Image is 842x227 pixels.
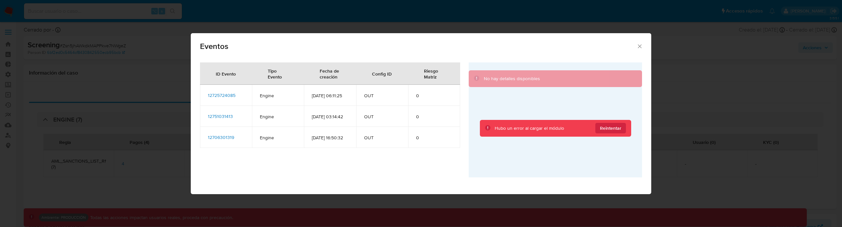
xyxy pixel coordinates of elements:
span: 0 [416,93,452,99]
div: Riesgo Matriz [416,63,452,84]
span: [DATE] 03:14:42 [312,114,348,120]
span: 12751031413 [208,113,233,120]
span: 0 [416,135,452,141]
div: ID Evento [208,66,244,81]
span: [DATE] 06:11:25 [312,93,348,99]
button: Cerrar [636,43,642,49]
div: Hubo un error al cargar el módulo [495,125,564,132]
span: Eventos [200,42,636,50]
div: Config ID [364,66,400,81]
div: Fecha de creación [312,63,348,84]
span: 12725724085 [208,92,235,99]
span: 0 [416,114,452,120]
span: Engine [260,93,296,99]
span: Engine [260,135,296,141]
span: [DATE] 16:50:32 [312,135,348,141]
span: 12706301319 [208,134,234,141]
span: OUT [364,114,400,120]
span: Engine [260,114,296,120]
div: Tipo Evento [260,63,296,84]
span: OUT [364,135,400,141]
span: OUT [364,93,400,99]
